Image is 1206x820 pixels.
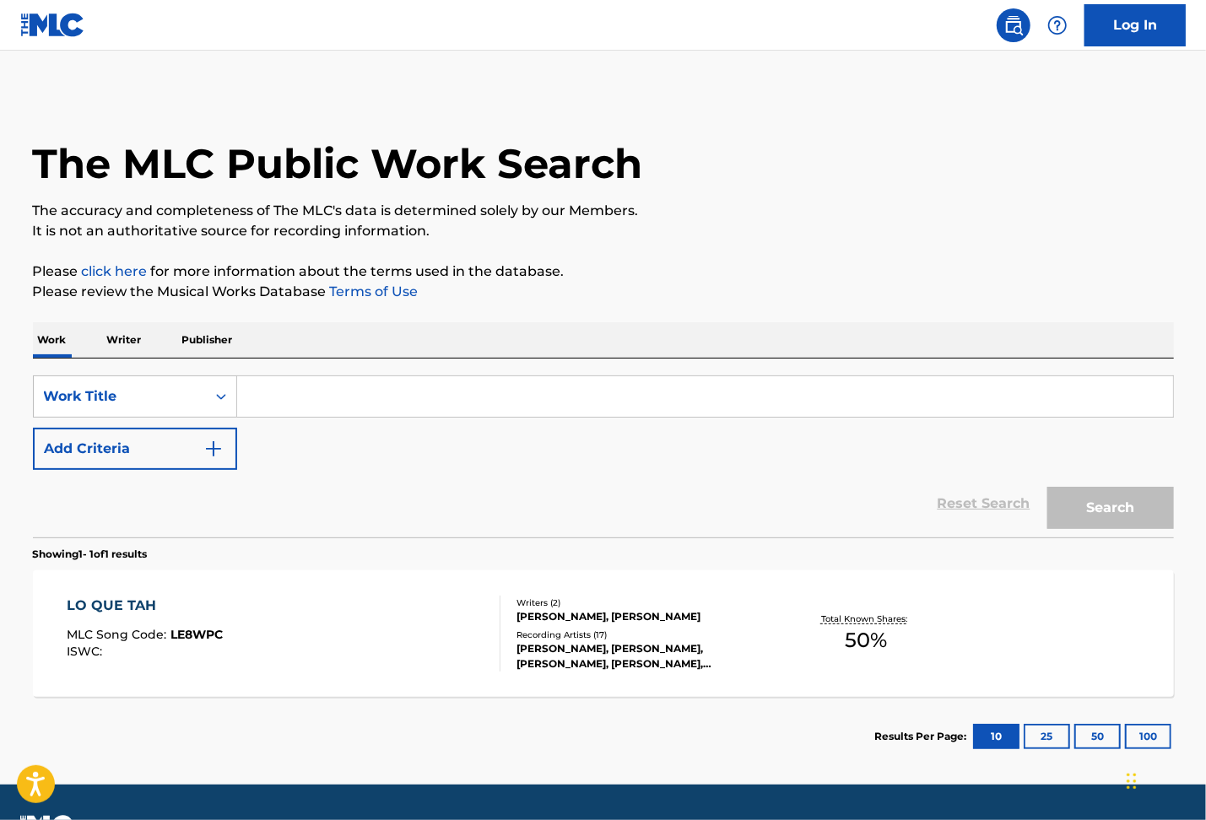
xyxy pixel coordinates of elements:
span: 50 % [845,625,887,655]
div: LO QUE TAH [67,596,223,616]
span: LE8WPC [170,627,223,642]
p: Writer [102,322,147,358]
div: [PERSON_NAME], [PERSON_NAME] [516,609,771,624]
div: [PERSON_NAME], [PERSON_NAME], [PERSON_NAME], [PERSON_NAME], [PERSON_NAME] [516,641,771,672]
img: search [1003,15,1024,35]
p: Showing 1 - 1 of 1 results [33,547,148,562]
div: Recording Artists ( 17 ) [516,628,771,641]
button: 50 [1074,724,1121,749]
a: Log In [1084,4,1186,46]
span: MLC Song Code : [67,627,170,642]
button: 100 [1125,724,1171,749]
a: Terms of Use [327,283,419,299]
iframe: Chat Widget [1122,739,1206,820]
div: Work Title [44,386,196,407]
p: Publisher [177,322,238,358]
p: The accuracy and completeness of The MLC's data is determined solely by our Members. [33,201,1174,221]
p: It is not an authoritative source for recording information. [33,221,1174,241]
p: Please review the Musical Works Database [33,282,1174,302]
p: Please for more information about the terms used in the database. [33,262,1174,282]
div: Drag [1127,756,1137,807]
button: 25 [1024,724,1070,749]
button: Add Criteria [33,428,237,470]
span: ISWC : [67,644,106,659]
a: Public Search [997,8,1030,42]
p: Work [33,322,72,358]
h1: The MLC Public Work Search [33,138,643,189]
div: Help [1041,8,1074,42]
img: 9d2ae6d4665cec9f34b9.svg [203,439,224,459]
p: Results Per Page: [875,729,971,744]
img: help [1047,15,1068,35]
a: LO QUE TAHMLC Song Code:LE8WPCISWC:Writers (2)[PERSON_NAME], [PERSON_NAME]Recording Artists (17)[... [33,570,1174,697]
button: 10 [973,724,1019,749]
p: Total Known Shares: [821,612,911,625]
a: click here [82,263,148,279]
div: Writers ( 2 ) [516,596,771,609]
img: MLC Logo [20,13,85,37]
form: Search Form [33,375,1174,537]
